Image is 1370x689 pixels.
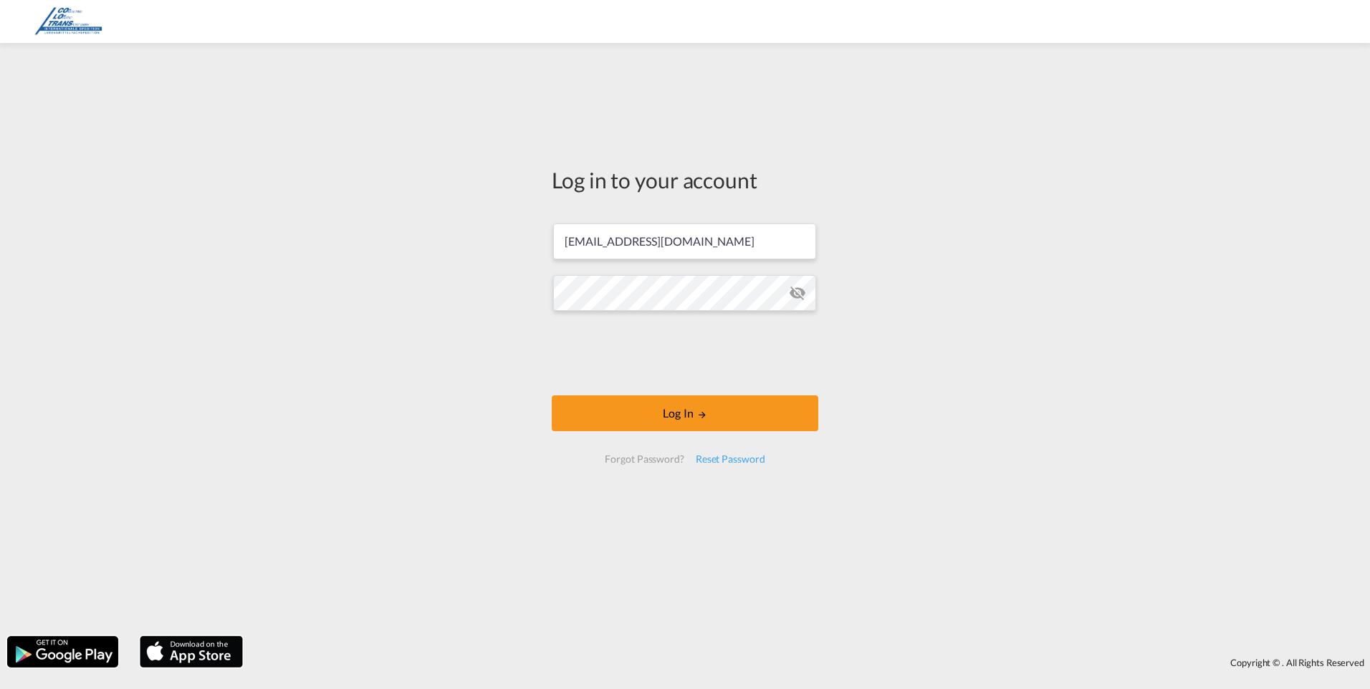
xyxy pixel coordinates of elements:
img: f04a3d10673c11ed8b410b39241415e1.png [21,6,118,38]
button: LOGIN [552,395,818,431]
input: Enter email/phone number [553,223,816,259]
img: google.png [6,635,120,669]
iframe: reCAPTCHA [576,325,794,381]
div: Log in to your account [552,165,818,195]
img: apple.png [138,635,244,669]
div: Copyright © . All Rights Reserved [250,650,1370,675]
div: Forgot Password? [599,446,689,472]
md-icon: icon-eye-off [789,284,806,302]
div: Reset Password [690,446,771,472]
